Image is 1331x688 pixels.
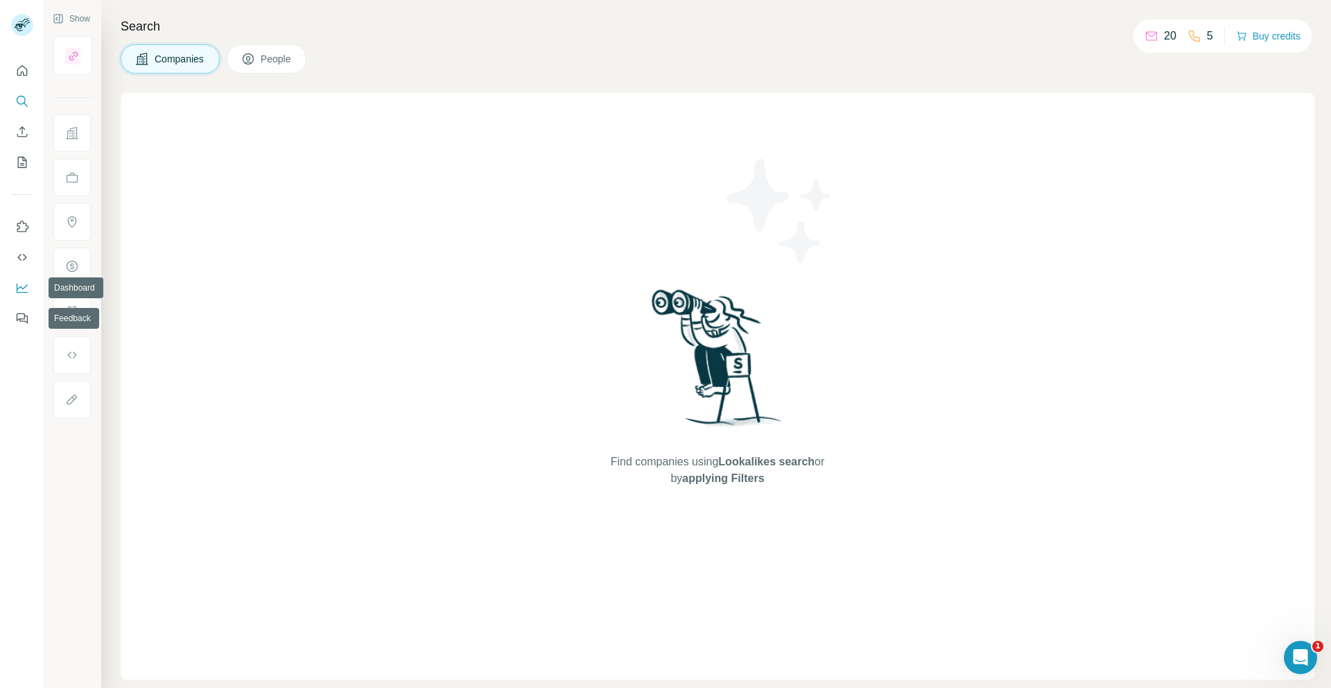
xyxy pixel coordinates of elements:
span: Lookalikes search [718,456,815,467]
span: People [261,52,293,66]
button: My lists [11,150,33,175]
button: Feedback [11,306,33,331]
button: Show [43,8,100,29]
span: Find companies using or by [607,454,828,487]
img: Surfe Illustration - Stars [717,148,842,273]
button: Dashboard [11,275,33,300]
button: Use Surfe API [11,245,33,270]
button: Quick start [11,58,33,83]
button: Search [11,89,33,114]
iframe: Intercom live chat [1284,641,1317,674]
span: applying Filters [682,472,764,484]
button: Enrich CSV [11,119,33,144]
span: Companies [155,52,205,66]
img: Surfe Illustration - Woman searching with binoculars [645,286,790,440]
h4: Search [121,17,1314,36]
button: Use Surfe on LinkedIn [11,214,33,239]
p: 20 [1164,28,1176,44]
p: 5 [1207,28,1213,44]
button: Buy credits [1236,26,1300,46]
span: 1 [1312,641,1323,652]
